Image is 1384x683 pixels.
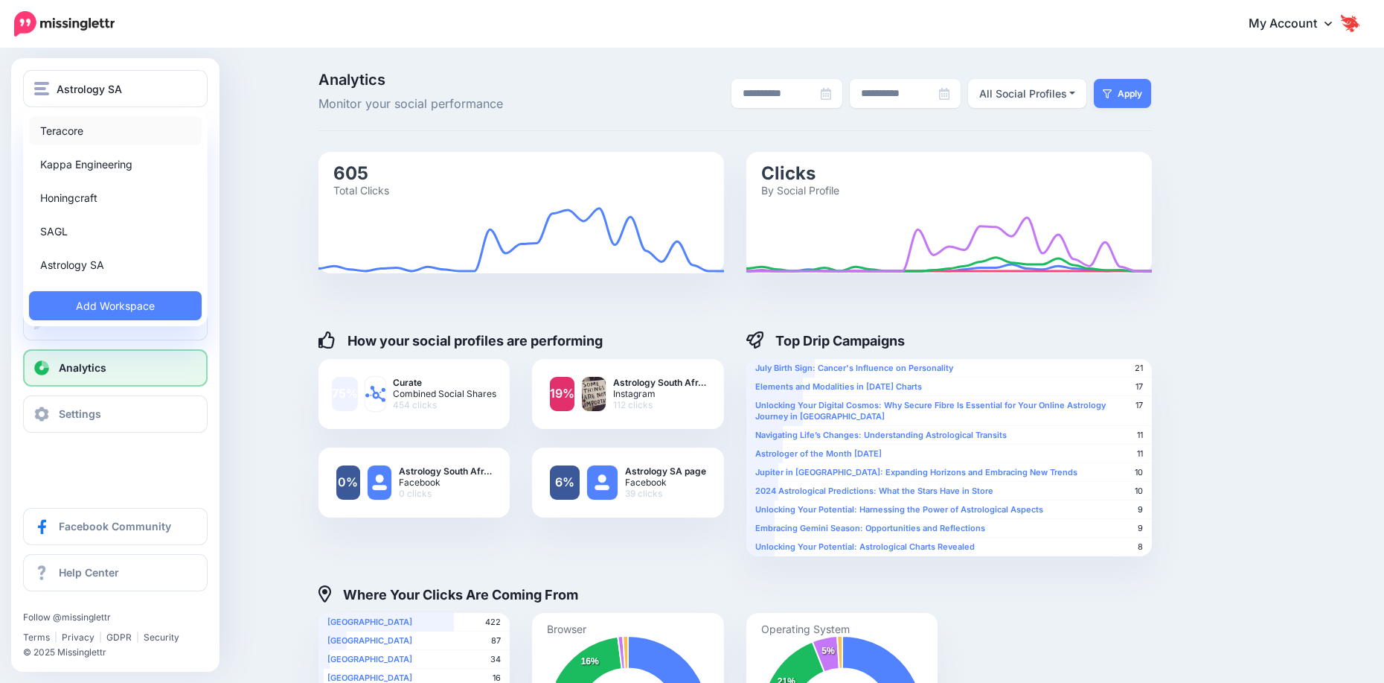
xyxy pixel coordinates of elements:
[336,466,360,500] a: 0%
[399,477,492,488] span: Facebook
[625,466,706,477] b: Astrology SA page
[23,554,208,591] a: Help Center
[613,399,706,410] span: 112 clicks
[59,361,106,374] span: Analytics
[1138,504,1143,515] span: 9
[625,488,706,499] span: 39 clicks
[23,508,208,545] a: Facebook Community
[550,377,574,411] a: 19%
[755,523,985,533] b: Embracing Gemini Season: Opportunities and Reflections
[57,80,122,98] span: Astrology SA
[1135,381,1143,393] span: 17
[318,331,603,349] h4: How your social profiles are performing
[393,388,496,399] span: Combined Social Shares
[582,377,606,411] img: .png-82458
[755,448,882,459] b: Astrologer of the Month [DATE]
[613,388,706,399] span: Instagram
[14,11,115,36] img: Missinglettr
[327,654,412,664] b: [GEOGRAPHIC_DATA]
[23,70,208,107] button: Astrology SA
[59,520,171,533] span: Facebook Community
[29,291,202,320] a: Add Workspace
[755,541,975,552] b: Unlocking Your Potential: Astrological Charts Revealed
[59,566,119,579] span: Help Center
[746,331,906,349] h4: Top Drip Campaigns
[625,477,706,488] span: Facebook
[318,95,581,114] span: Monitor your social performance
[755,467,1077,477] b: Jupiter in [GEOGRAPHIC_DATA]: Expanding Horizons and Embracing New Trends
[547,622,586,635] text: Browser
[23,632,50,643] a: Terms
[1137,448,1143,460] span: 11
[550,466,580,500] a: 6%
[29,217,202,246] a: SAGL
[755,504,1043,515] b: Unlocking Your Potential: Harnessing the Power of Astrological Aspects
[318,72,581,87] span: Analytics
[29,183,202,212] a: Honingcraft
[1094,79,1151,108] button: Apply
[327,635,412,646] b: [GEOGRAPHIC_DATA]
[761,622,850,635] text: Operating System
[979,85,1067,103] div: All Social Profiles
[755,400,1106,422] b: Unlocking Your Digital Cosmos: Why Secure Fibre Is Essential for Your Online Astrology Journey in...
[490,654,501,665] span: 34
[1138,541,1143,553] span: 8
[23,395,208,433] a: Settings
[1135,363,1143,374] span: 21
[106,632,132,643] a: GDPR
[23,303,208,340] a: Create
[755,381,922,392] b: Elements and Modalities in [DATE] Charts
[485,617,501,628] span: 422
[29,116,202,145] a: Teracore
[1234,6,1362,42] a: My Account
[144,632,179,643] a: Security
[59,407,101,420] span: Settings
[62,632,94,643] a: Privacy
[29,150,202,179] a: Kappa Engineering
[1135,400,1143,411] span: 17
[99,632,102,643] span: |
[587,466,617,500] img: user_default_image.png
[327,617,412,627] b: [GEOGRAPHIC_DATA]
[399,488,492,499] span: 0 clicks
[29,250,202,279] a: Astrology SA
[761,162,816,183] text: Clicks
[393,399,496,410] span: 454 clicks
[368,466,391,500] img: user_default_image.png
[54,632,57,643] span: |
[399,466,492,477] b: Astrology South Afr…
[23,611,111,623] a: Follow @missinglettr
[23,645,191,660] li: © 2025 Missinglettr
[613,377,706,388] b: Astrology South Afr…
[333,183,389,196] text: Total Clicks
[332,377,358,411] a: 75%
[1137,430,1143,441] span: 11
[1138,523,1143,534] span: 9
[393,377,496,388] b: Curate
[755,363,953,373] b: July Birth Sign: Cancer's Influence on Personality
[136,632,139,643] span: |
[968,79,1087,108] button: All Social Profiles
[1135,486,1143,497] span: 10
[1135,467,1143,478] span: 10
[34,82,49,95] img: menu.png
[23,349,208,387] a: Analytics
[761,183,839,196] text: By Social Profile
[755,486,993,496] b: 2024 Astrological Predictions: What the Stars Have in Store
[755,430,1007,440] b: Navigating Life’s Changes: Understanding Astrological Transits
[327,673,412,683] b: [GEOGRAPHIC_DATA]
[318,585,579,603] h4: Where Your Clicks Are Coming From
[333,162,368,183] text: 605
[491,635,501,647] span: 87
